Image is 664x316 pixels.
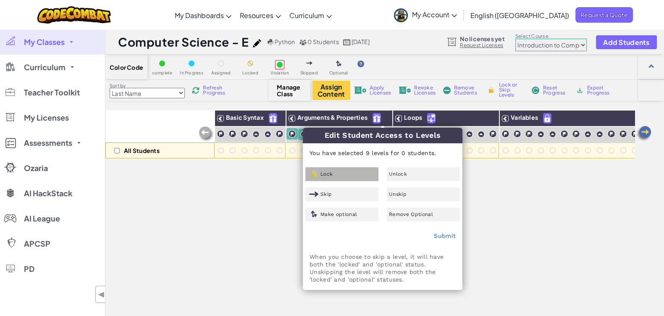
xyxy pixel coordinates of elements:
a: Submit [434,232,456,239]
img: IconChallengeLevel.svg [631,130,639,138]
img: IconLicenseApply.svg [354,87,367,94]
a: Request a Quote [575,7,633,23]
img: IconPracticeLevel.svg [252,131,260,138]
img: IconChallengeLevel.svg [560,130,568,138]
h1: Computer Science - E [118,34,249,50]
span: Arguments & Properties [297,113,367,121]
span: 0 Students [307,38,339,45]
img: IconReset.svg [531,87,540,94]
span: Locked [242,71,258,75]
img: IconFreeLevelv2.svg [373,113,381,123]
img: IconFreeLevelv2.svg [269,113,277,123]
span: Lock or Skip Levels [499,82,524,97]
span: Make optional [320,212,357,217]
span: Color Code [110,64,143,71]
label: Select Course [515,33,587,39]
img: IconPracticeLevel.svg [300,131,307,138]
span: Assigned [211,71,231,75]
img: CodeCombat logo [37,6,111,24]
a: Resources [236,4,285,26]
img: Arrow_Left_Inactive.png [198,126,215,142]
img: Arrow_Left.png [635,125,652,142]
img: IconChallengeLevel.svg [228,130,236,138]
span: ◀ [98,288,105,300]
span: Curriculum [24,63,66,71]
img: IconPracticeLevel.svg [478,131,485,138]
img: IconArchive.svg [576,87,584,94]
a: My Account [390,2,461,28]
span: No licenses yet [460,35,504,42]
a: Curriculum [285,4,336,26]
span: complete [152,71,173,75]
span: Violation [270,71,289,75]
span: Reset Progress [543,85,568,95]
h3: Edit Student Access to Levels [303,128,462,143]
p: When you choose to skip a level, it will have both the 'locked' and 'optional' status. Unskipping... [310,253,456,283]
img: IconPracticeLevel.svg [537,131,544,138]
span: Variables [511,113,538,121]
img: IconChallengeLevel.svg [525,130,533,138]
span: Apply Licenses [370,85,391,95]
img: calendar.svg [343,39,351,45]
button: Add Students [596,35,656,49]
img: IconOptionalLevel.svg [336,61,341,67]
img: IconSkippedLevel.svg [306,61,312,65]
span: In Progress [180,71,203,75]
img: IconChallengeLevel.svg [288,130,296,138]
img: IconLock.svg [487,86,496,94]
span: Revoke Licenses [414,85,436,95]
span: Lock [320,171,333,176]
span: AI HackStack [24,190,72,197]
img: IconChallengeLevel.svg [607,130,615,138]
img: IconSkippedLevel.svg [309,190,319,198]
p: You have selected 9 levels for 0 students. [303,143,462,163]
img: IconHint.svg [357,61,364,67]
label: Sort by [110,82,185,89]
button: Assign Content [312,81,350,100]
img: IconReload.svg [191,86,201,95]
span: My Account [412,10,457,19]
span: Manage Class [277,84,302,97]
a: English ([GEOGRAPHIC_DATA]) [466,4,573,26]
span: Unskip [389,192,407,197]
img: IconPracticeLevel.svg [584,131,591,138]
span: Ozaria [24,164,48,172]
span: My Dashboards [175,11,224,20]
span: Python [275,38,295,45]
span: Remove Students [454,85,479,95]
img: IconChallengeLevel.svg [513,130,521,138]
img: IconPaidLevel.svg [543,113,551,123]
span: [DATE] [352,38,370,45]
span: English ([GEOGRAPHIC_DATA]) [470,11,569,20]
img: IconPracticeLevel.svg [549,131,556,138]
img: IconRemoveStudents.svg [443,87,451,94]
img: IconChallengeLevel.svg [217,130,225,138]
span: Remove Optional [389,212,433,217]
img: IconLicenseRevoke.svg [399,87,411,94]
img: IconChallengeLevel.svg [240,130,248,138]
span: My Licenses [24,114,69,121]
img: IconChallengeLevel.svg [619,130,627,138]
img: IconUnlockWithCall.svg [428,113,435,123]
img: IconChallengeLevel.svg [572,130,580,138]
span: Teacher Toolkit [24,89,80,96]
span: Add Students [603,39,649,46]
span: Resources [240,11,273,20]
a: My Dashboards [171,4,236,26]
span: Assessments [24,139,72,147]
img: IconChallengeLevel.svg [489,130,497,138]
span: Unlock [389,171,407,176]
img: IconChallengeLevel.svg [276,130,283,138]
img: IconChallengeLevel.svg [501,130,509,138]
img: IconPracticeLevel.svg [466,131,473,138]
span: Basic Syntax [226,113,264,121]
img: IconPracticeLevel.svg [596,131,603,138]
img: IconOptionalLevel.svg [309,211,319,218]
img: MultipleUsers.png [299,39,307,45]
img: avatar [394,8,408,22]
img: IconLock.svg [309,170,319,178]
img: iconPencil.svg [253,39,261,47]
span: Loops [404,113,422,121]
